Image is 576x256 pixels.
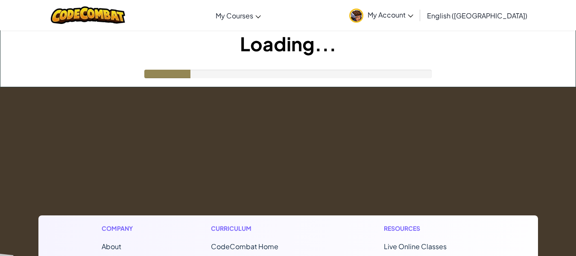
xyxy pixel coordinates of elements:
[216,11,253,20] span: My Courses
[427,11,527,20] span: English ([GEOGRAPHIC_DATA])
[211,224,314,233] h1: Curriculum
[368,10,413,19] span: My Account
[102,224,141,233] h1: Company
[211,4,265,27] a: My Courses
[0,30,576,57] h1: Loading...
[102,242,121,251] a: About
[51,6,126,24] img: CodeCombat logo
[384,242,447,251] a: Live Online Classes
[349,9,363,23] img: avatar
[211,242,278,251] span: CodeCombat Home
[345,2,418,29] a: My Account
[384,224,475,233] h1: Resources
[423,4,532,27] a: English ([GEOGRAPHIC_DATA])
